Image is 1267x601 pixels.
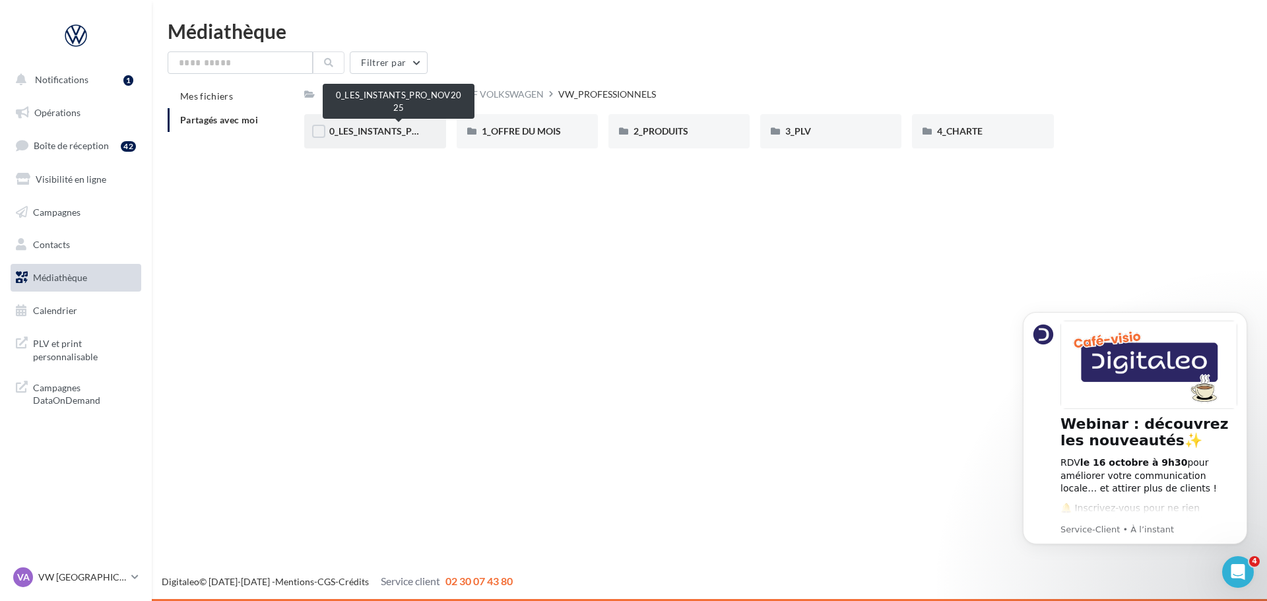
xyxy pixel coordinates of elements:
[8,166,144,193] a: Visibilité en ligne
[323,84,474,119] div: 0_LES_INSTANTS_PRO_NOV2025
[558,88,656,101] div: VW_PROFESSIONNELS
[34,107,81,118] span: Opérations
[8,131,144,160] a: Boîte de réception42
[275,576,314,587] a: Mentions
[8,264,144,292] a: Médiathèque
[785,125,811,137] span: 3_PLV
[8,329,144,368] a: PLV et print personnalisable
[1222,556,1254,588] iframe: Intercom live chat
[8,66,139,94] button: Notifications 1
[428,88,544,101] div: Réseau VGF VOLKSWAGEN
[8,231,144,259] a: Contacts
[633,125,688,137] span: 2_PRODUITS
[180,90,233,102] span: Mes fichiers
[36,174,106,185] span: Visibilité en ligne
[17,571,30,584] span: VA
[1003,296,1267,594] iframe: Intercom notifications message
[35,74,88,85] span: Notifications
[8,99,144,127] a: Opérations
[11,565,141,590] a: VA VW [GEOGRAPHIC_DATA][PERSON_NAME]
[381,575,440,587] span: Service client
[445,575,513,587] span: 02 30 07 43 80
[121,141,136,152] div: 42
[38,571,126,584] p: VW [GEOGRAPHIC_DATA][PERSON_NAME]
[350,51,428,74] button: Filtrer par
[168,21,1251,41] div: Médiathèque
[317,576,335,587] a: CGS
[482,125,561,137] span: 1_OFFRE DU MOIS
[33,272,87,283] span: Médiathèque
[33,206,81,217] span: Campagnes
[123,75,133,86] div: 1
[33,239,70,250] span: Contacts
[33,334,136,363] span: PLV et print personnalisable
[33,379,136,407] span: Campagnes DataOnDemand
[937,125,983,137] span: 4_CHARTE
[162,576,199,587] a: Digitaleo
[33,305,77,316] span: Calendrier
[8,297,144,325] a: Calendrier
[1249,556,1260,567] span: 4
[8,373,144,412] a: Campagnes DataOnDemand
[339,576,369,587] a: Crédits
[34,140,109,151] span: Boîte de réception
[162,576,513,587] span: © [DATE]-[DATE] - - -
[180,114,258,125] span: Partagés avec moi
[8,199,144,226] a: Campagnes
[329,125,471,137] span: 0_LES_INSTANTS_PRO_NOV2025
